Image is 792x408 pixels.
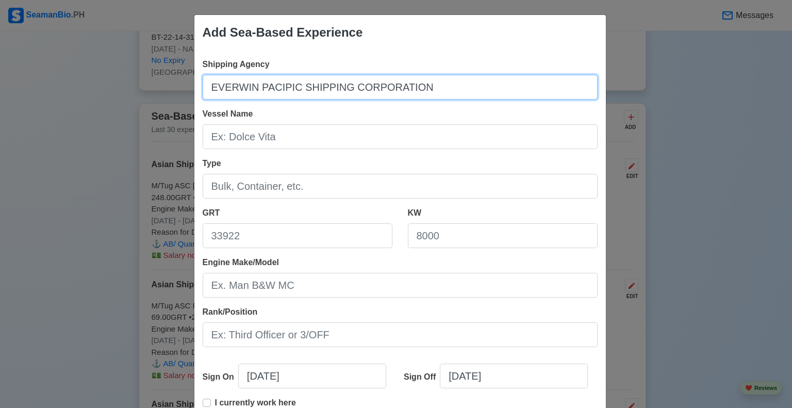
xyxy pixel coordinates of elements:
span: KW [408,208,422,217]
input: 8000 [408,223,598,248]
span: Engine Make/Model [203,258,279,267]
input: Ex: Global Gateway [203,75,598,100]
span: Type [203,159,221,168]
div: Sign Off [404,371,440,383]
span: GRT [203,208,220,217]
input: Ex: Third Officer or 3/OFF [203,322,598,347]
div: Add Sea-Based Experience [203,23,363,42]
span: Rank/Position [203,307,258,316]
input: Ex: Dolce Vita [203,124,598,149]
span: Vessel Name [203,109,253,118]
input: Bulk, Container, etc. [203,174,598,199]
div: Sign On [203,371,238,383]
input: 33922 [203,223,392,248]
input: Ex. Man B&W MC [203,273,598,298]
span: Shipping Agency [203,60,270,69]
